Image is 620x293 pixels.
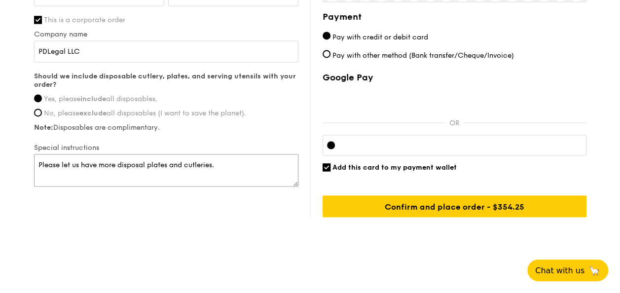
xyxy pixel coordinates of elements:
strong: include [80,95,106,103]
input: No, pleaseexcludeall disposables (I want to save the planet). [34,109,42,116]
input: Yes, pleaseincludeall disposables. [34,94,42,102]
iframe: Secure payment button frame [323,89,586,110]
input: Confirm and place order - $354.25 [323,195,586,217]
label: Disposables are complimentary. [34,123,298,132]
span: This is a corporate order [44,16,125,24]
iframe: Secure card payment input frame [343,141,582,149]
input: Pay with credit or debit card [323,32,330,39]
h4: Payment [323,10,586,24]
span: Pay with credit or debit card [332,33,428,41]
label: Company name [34,30,298,38]
input: This is a corporate order [34,16,42,24]
input: Pay with other method (Bank transfer/Cheque/Invoice) [323,50,330,58]
span: No, please all disposables (I want to save the planet). [44,109,246,117]
strong: Note: [34,123,53,132]
span: Chat with us [535,266,584,275]
label: Special instructions [34,144,298,152]
strong: Should we include disposable cutlery, plates, and serving utensils with your order? [34,72,296,89]
p: OR [445,119,463,127]
span: Yes, please all disposables. [44,95,157,103]
span: Pay with other method (Bank transfer/Cheque/Invoice) [332,51,514,59]
button: Chat with us🦙 [527,259,608,281]
span: 🦙 [588,265,600,276]
span: Add this card to my payment wallet [332,163,457,172]
strong: exclude [79,109,107,117]
label: Google Pay [323,72,586,83]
